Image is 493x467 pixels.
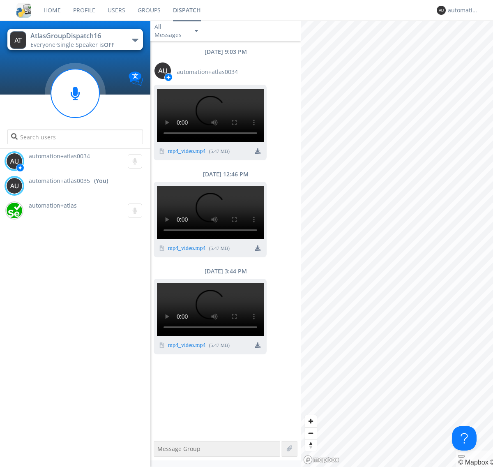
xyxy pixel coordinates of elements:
img: 373638.png [6,178,23,194]
iframe: Toggle Customer Support [452,426,477,451]
a: mp4_video.mp4 [168,342,205,349]
img: video icon [159,245,165,251]
div: ( 5.47 MB ) [209,148,230,155]
div: [DATE] 9:03 PM [150,48,301,56]
input: Search users [7,129,143,144]
span: automation+atlas0035 [29,177,90,185]
img: cddb5a64eb264b2086981ab96f4c1ba7 [16,3,31,18]
img: 373638.png [10,31,26,49]
img: Translation enabled [129,72,143,86]
img: download media button [255,148,260,154]
img: caret-down-sm.svg [195,30,198,32]
a: mp4_video.mp4 [168,148,205,155]
div: automation+atlas0035 [448,6,479,14]
div: ( 5.47 MB ) [209,342,230,349]
button: Zoom in [305,415,317,427]
a: mp4_video.mp4 [168,245,205,252]
img: video icon [159,148,165,154]
img: download media button [255,342,260,348]
button: Zoom out [305,427,317,439]
div: [DATE] 12:46 PM [150,170,301,178]
button: Toggle attribution [458,455,465,458]
span: automation+atlas0034 [29,152,90,160]
button: Reset bearing to north [305,439,317,451]
span: automation+atlas0034 [177,68,238,76]
a: Mapbox [458,459,488,466]
span: automation+atlas [29,201,77,209]
img: 373638.png [6,153,23,169]
span: OFF [104,41,114,49]
img: 373638.png [154,62,171,79]
button: AtlasGroupDispatch16Everyone·Single Speaker isOFF [7,29,143,50]
img: 373638.png [437,6,446,15]
div: ( 5.47 MB ) [209,245,230,252]
div: (You) [94,177,108,185]
div: All Messages [154,23,187,39]
span: Single Speaker is [57,41,114,49]
img: video icon [159,342,165,348]
div: Everyone · [30,41,123,49]
a: Mapbox logo [303,455,339,465]
div: [DATE] 3:44 PM [150,267,301,275]
img: d2d01cd9b4174d08988066c6d424eccd [6,202,23,219]
div: AtlasGroupDispatch16 [30,31,123,41]
img: download media button [255,245,260,251]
